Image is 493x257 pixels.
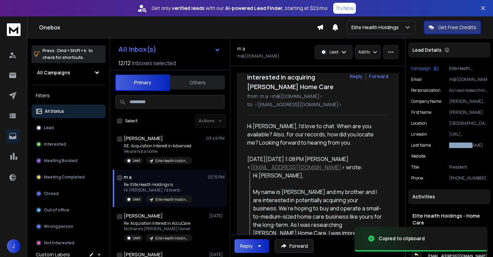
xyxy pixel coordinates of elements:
[358,49,370,55] p: Add to
[32,154,106,168] button: Meeting Booked
[411,99,441,104] p: Company Name
[411,121,427,126] p: location
[449,132,488,137] p: [URL][DOMAIN_NAME]
[253,188,383,254] div: My name is [PERSON_NAME] and my brother and I are interested in potentially acquiring your busine...
[411,154,425,159] p: website
[449,88,488,93] p: As I was researching [PERSON_NAME] Home Care, I was impressed by your dedicated focus on home hea...
[32,203,106,217] button: Out of office
[449,121,488,126] p: [GEOGRAPHIC_DATA], [US_STATE], [GEOGRAPHIC_DATA]
[124,174,132,181] h1: m a
[235,239,269,253] button: Reply
[155,236,188,241] p: Elite Health Holdings - Home Care
[411,110,431,115] p: First Name
[411,66,431,71] p: Campaign
[247,93,388,100] p: from: m a <m@[DOMAIN_NAME]>
[124,149,192,154] p: We are not a home
[124,221,192,226] p: Re: Acquisition Interest in AccuCare
[351,24,401,31] p: Elite Health Holdings
[124,212,163,219] h1: [PERSON_NAME]
[125,118,137,124] label: Select
[124,226,192,232] p: No thanks [PERSON_NAME] Owner
[124,135,163,142] h1: [PERSON_NAME]
[170,75,225,90] button: Others
[43,47,93,61] p: Press to check for shortcuts.
[209,213,225,219] p: [DATE]
[247,155,383,171] div: [DATE][DATE] 1:08 PM [PERSON_NAME] < > wrote:
[449,143,488,148] p: [PERSON_NAME]
[329,49,338,55] p: Lead
[237,45,245,52] h1: m a
[253,171,383,180] div: Hi [PERSON_NAME],
[132,59,176,67] h3: Inboxes selected
[335,5,354,12] p: Try Now
[411,88,441,93] p: Personalization
[133,158,140,163] p: Lead
[124,182,192,187] p: Re: Elite Health Holdings is
[37,69,70,76] h1: All Campaigns
[32,137,106,151] button: Interested
[44,207,69,213] p: Out of office
[118,46,156,53] h1: All Inbox(s)
[44,158,77,163] p: Meeting Booked
[449,164,488,170] p: President
[39,23,317,32] h1: Onebox
[411,175,423,181] p: Phone
[275,239,314,253] button: Forward
[32,187,106,200] button: Closed
[449,77,488,82] p: m@[DOMAIN_NAME]
[411,66,438,71] button: Campaign
[251,163,341,171] a: [EMAIL_ADDRESS][DOMAIN_NAME]
[133,235,140,241] p: Lead
[113,42,226,56] button: All Inbox(s)
[411,143,431,148] p: Last Name
[438,24,476,31] p: Get Free Credits
[411,77,422,82] p: Email
[408,189,490,204] div: Activities
[172,5,204,12] strong: verified leads
[44,224,73,229] p: Wrong person
[32,91,106,100] h3: Filters
[32,121,106,135] button: Lead
[44,142,66,147] p: Interested
[32,105,106,118] button: All Status
[449,66,488,71] p: Elite Health Holdings - Home Care
[45,109,64,114] p: All Status
[7,23,21,36] img: logo
[118,59,131,67] span: 12 / 12
[449,99,488,104] p: [PERSON_NAME] Home Care
[32,236,106,250] button: Not Interested
[32,170,106,184] button: Meeting Completed
[449,175,488,181] p: [PHONE_NUMBER]
[124,187,192,193] p: Hi [PERSON_NAME], I'd love to
[411,164,419,170] p: title
[7,239,21,253] button: J
[449,110,488,115] p: [PERSON_NAME]
[115,74,170,91] button: Primary
[412,212,486,226] h1: Elite Health Holdings - Home Care
[32,220,106,233] button: Wrong person
[32,66,106,79] button: All Campaigns
[411,132,427,137] p: linkedin
[155,197,188,202] p: Elite Health Holdings - Home Care
[44,240,74,246] p: Not Interested
[247,122,383,147] div: Hi [PERSON_NAME], I'd love to chat. When are you available? Also, for our records, how did you lo...
[56,47,87,54] span: Cmd + Shift + k
[44,174,85,180] p: Meeting Completed
[378,235,425,242] div: Copied to clipboard
[155,158,188,163] p: Elite Health Holdings - Home Care
[44,191,59,196] p: Closed
[237,53,279,59] p: m@[DOMAIN_NAME]
[369,73,388,80] div: Forward
[333,3,356,14] button: Try Now
[44,125,54,131] p: Lead
[350,73,363,80] button: Reply
[240,243,253,249] div: Reply
[247,101,388,108] p: to: <[EMAIL_ADDRESS][DOMAIN_NAME]>
[424,21,481,34] button: Get Free Credits
[412,47,442,53] p: Lead Details
[247,63,344,91] h1: Re: Elite Health Holdings is interested in acquiring [PERSON_NAME] Home Care
[225,5,284,12] strong: AI-powered Lead Finder,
